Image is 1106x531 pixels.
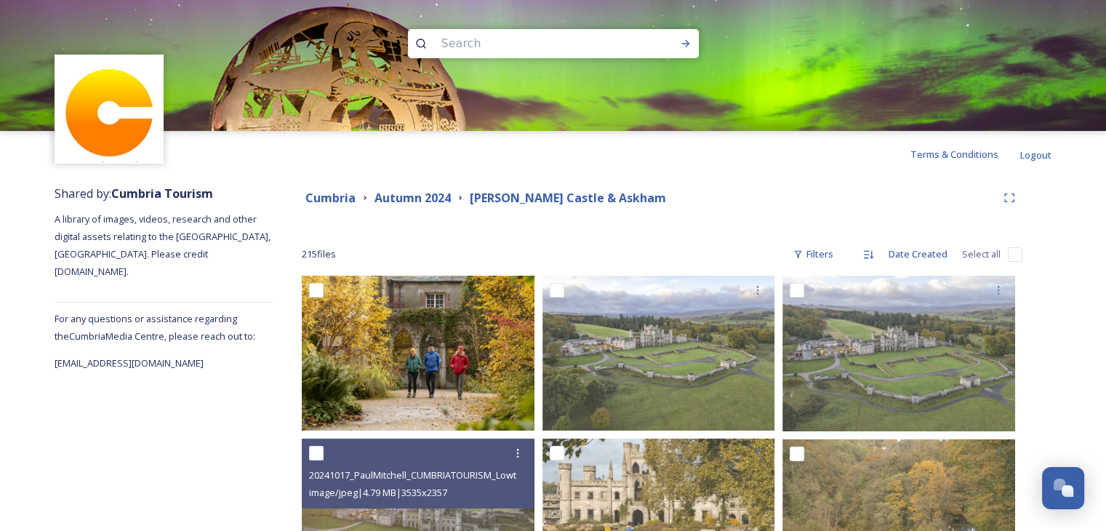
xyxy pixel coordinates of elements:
[55,356,204,370] span: [EMAIL_ADDRESS][DOMAIN_NAME]
[782,276,1015,431] img: 20241017_PaulMitchell_CUMBRIATOURISM_LowtherCastle_Askham_-18.jpg
[434,28,633,60] input: Search
[302,247,336,261] span: 215 file s
[910,148,998,161] span: Terms & Conditions
[305,190,356,206] strong: Cumbria
[55,312,255,343] span: For any questions or assistance regarding the Cumbria Media Centre, please reach out to:
[962,247,1001,261] span: Select all
[470,190,666,206] strong: [PERSON_NAME] Castle & Askham
[881,240,955,268] div: Date Created
[374,190,451,206] strong: Autumn 2024
[57,57,162,162] img: images.jpg
[111,185,213,201] strong: Cumbria Tourism
[1042,467,1084,509] button: Open Chat
[309,486,447,499] span: image/jpeg | 4.79 MB | 3535 x 2357
[55,212,273,278] span: A library of images, videos, research and other digital assets relating to the [GEOGRAPHIC_DATA],...
[786,240,841,268] div: Filters
[910,145,1020,163] a: Terms & Conditions
[309,468,630,482] span: 20241017_PaulMitchell_CUMBRIATOURISM_LowtherCastle_Askham_-12.jpg
[542,276,775,431] img: 20241017_PaulMitchell_CUMBRIATOURISM_LowtherCastle_Askham_-7.jpg
[302,276,534,431] img: 20241017_PaulMitchell_CUMBRIATOURISM_LowtherCastle_Askham_-185.jpg
[55,185,213,201] span: Shared by:
[1020,148,1051,161] span: Logout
